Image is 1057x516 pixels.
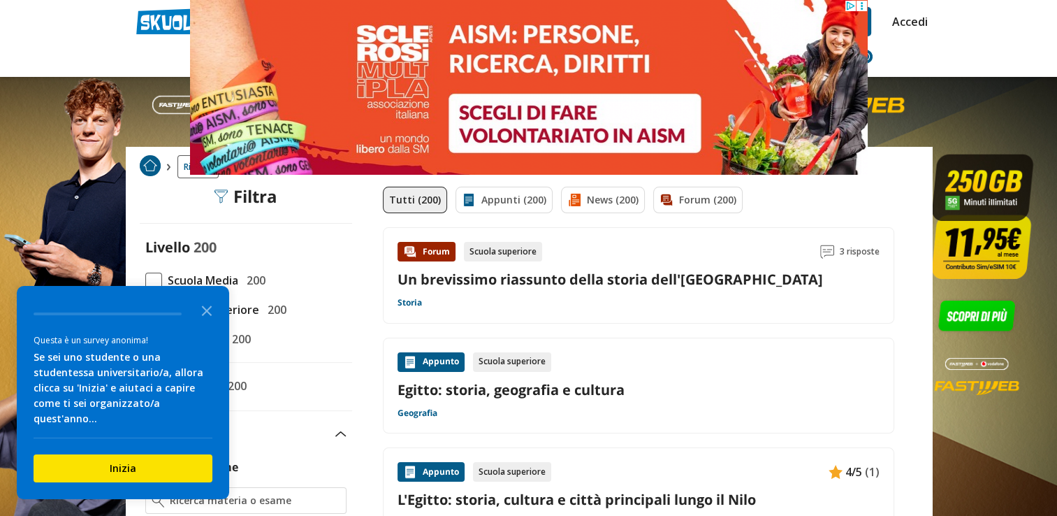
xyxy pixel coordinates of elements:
span: (1) [865,463,880,481]
a: Egitto: storia, geografia e cultura [398,380,880,399]
span: 200 [241,271,265,289]
img: Forum contenuto [403,245,417,259]
div: Appunto [398,352,465,372]
a: Un brevissimo riassunto della storia dell'[GEOGRAPHIC_DATA] [398,270,823,289]
div: Scuola superiore [473,462,551,482]
img: Home [140,155,161,176]
img: Forum filtro contenuto [659,193,673,207]
div: Scuola superiore [464,242,542,261]
a: Storia [398,297,422,308]
span: 200 [194,238,217,257]
img: Appunti contenuto [829,465,843,479]
span: 4/5 [845,463,862,481]
img: Apri e chiudi sezione [335,431,347,437]
div: Forum [398,242,455,261]
a: News (200) [561,187,645,213]
div: Scuola superiore [473,352,551,372]
span: 3 risposte [840,242,880,261]
a: Home [140,155,161,178]
img: Commenti lettura [820,245,834,259]
button: Close the survey [193,296,221,324]
a: Accedi [892,7,921,36]
img: Appunti filtro contenuto [462,193,476,207]
button: Inizia [34,454,212,482]
input: Ricerca materia o esame [170,494,340,508]
img: Appunti contenuto [403,355,417,369]
img: Appunti contenuto [403,465,417,479]
img: Filtra filtri mobile [214,189,228,203]
span: Scuola Media [162,271,238,289]
div: Questa è un survey anonima! [34,334,212,347]
a: L'Egitto: storia, cultura e città principali lungo il Nilo [398,490,880,509]
div: Filtra [214,187,277,206]
img: News filtro contenuto [567,193,581,207]
a: Appunti (200) [455,187,553,213]
a: Ricerca [177,155,219,178]
div: Se sei uno studente o una studentessa universitario/a, allora clicca su 'Inizia' e aiutaci a capi... [34,350,212,427]
a: Tutti (200) [383,187,447,213]
span: 200 [222,377,247,395]
a: Forum (200) [653,187,743,213]
label: Livello [145,238,190,257]
span: 200 [226,330,251,348]
a: Geografia [398,408,437,419]
div: Survey [17,286,229,499]
span: 200 [262,301,286,319]
div: Appunto [398,462,465,482]
img: Ricerca materia o esame [152,494,165,508]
